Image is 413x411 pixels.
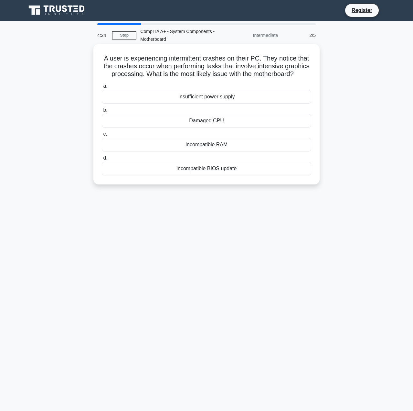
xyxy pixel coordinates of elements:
[102,138,311,151] div: Incompatible RAM
[103,131,107,137] span: c.
[348,6,376,14] a: Register
[101,54,312,78] h5: A user is experiencing intermittent crashes on their PC. They notice that the crashes occur when ...
[93,29,112,42] div: 4:24
[103,107,107,113] span: b.
[112,31,136,39] a: Stop
[102,162,311,175] div: Incompatible BIOS update
[136,25,225,46] div: CompTIA A+ - System Components - Motherboard
[282,29,320,42] div: 2/5
[102,114,311,128] div: Damaged CPU
[103,155,107,161] span: d.
[225,29,282,42] div: Intermediate
[103,83,107,89] span: a.
[102,90,311,104] div: Insufficient power supply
